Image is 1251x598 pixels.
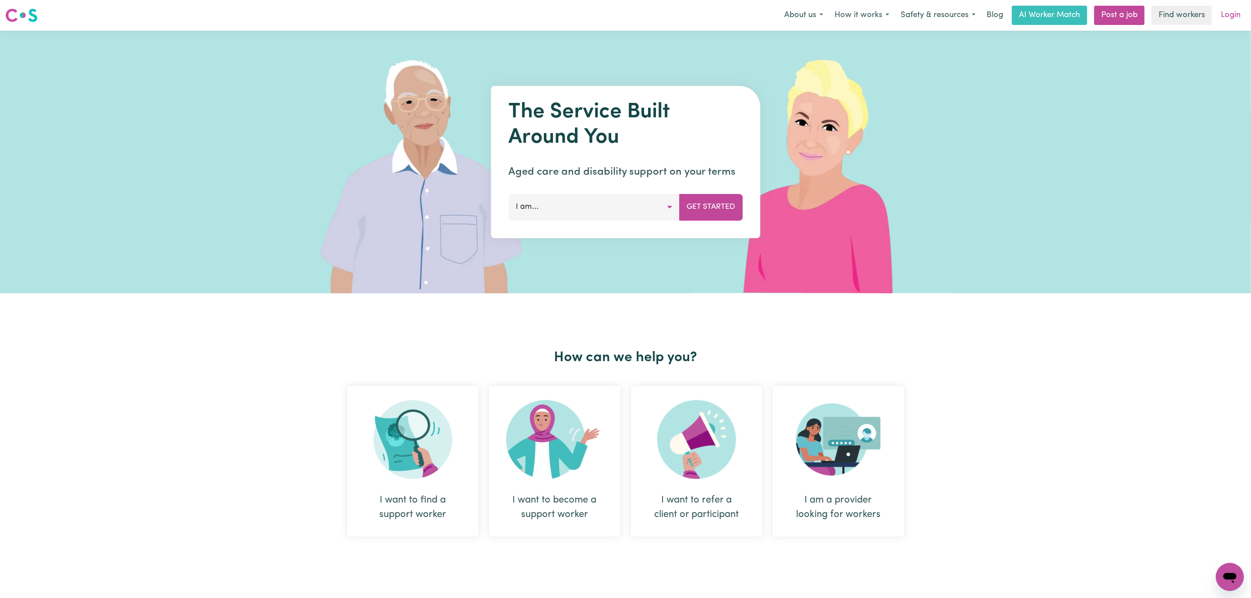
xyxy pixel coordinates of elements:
[829,6,895,25] button: How it works
[508,164,743,180] p: Aged care and disability support on your terms
[895,6,981,25] button: Safety & resources
[506,400,603,479] img: Become Worker
[794,493,883,522] div: I am a provider looking for workers
[1152,6,1212,25] a: Find workers
[1012,6,1087,25] a: AI Worker Match
[796,400,881,479] img: Provider
[342,349,909,366] h2: How can we help you?
[508,194,680,220] button: I am...
[679,194,743,220] button: Get Started
[5,7,38,23] img: Careseekers logo
[779,6,829,25] button: About us
[368,493,458,522] div: I want to find a support worker
[347,386,479,537] div: I want to find a support worker
[510,493,599,522] div: I want to become a support worker
[1216,563,1244,591] iframe: Button to launch messaging window, conversation in progress
[631,386,762,537] div: I want to refer a client or participant
[5,5,38,25] a: Careseekers logo
[773,386,904,537] div: I am a provider looking for workers
[1216,6,1246,25] a: Login
[981,6,1008,25] a: Blog
[508,100,743,150] h1: The Service Built Around You
[1094,6,1145,25] a: Post a job
[374,400,452,479] img: Search
[657,400,736,479] img: Refer
[489,386,620,537] div: I want to become a support worker
[652,493,741,522] div: I want to refer a client or participant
